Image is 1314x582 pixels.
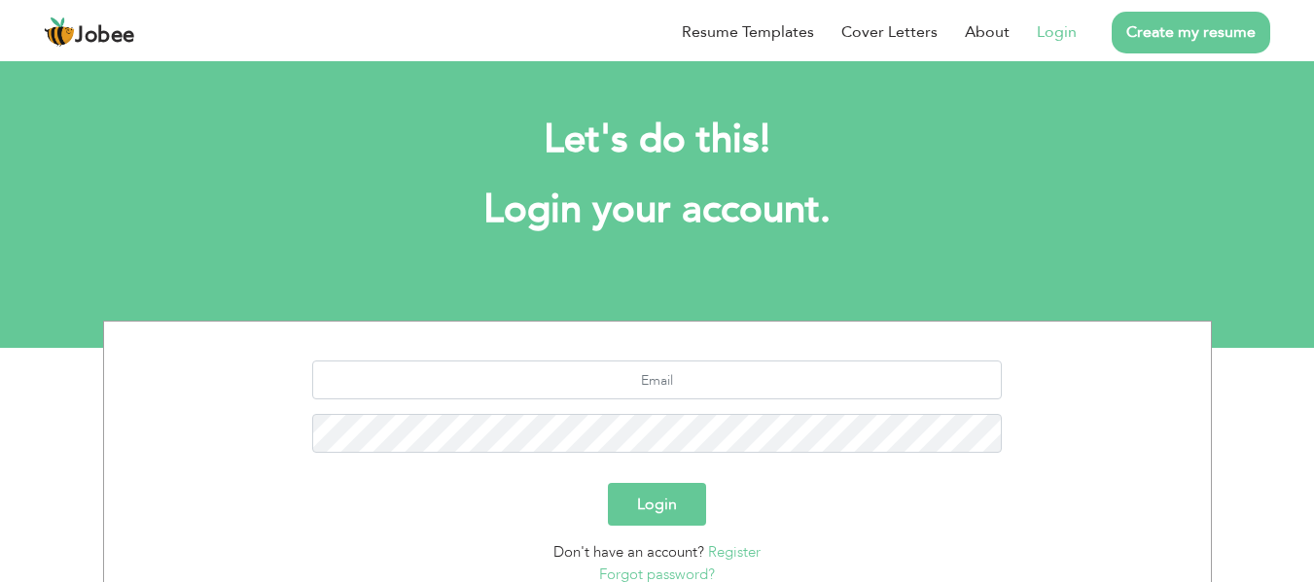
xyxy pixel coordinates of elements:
[608,483,706,526] button: Login
[75,25,135,47] span: Jobee
[965,20,1010,44] a: About
[1112,12,1270,53] a: Create my resume
[44,17,135,48] a: Jobee
[132,185,1183,235] h1: Login your account.
[841,20,938,44] a: Cover Letters
[708,542,761,562] a: Register
[44,17,75,48] img: jobee.io
[553,542,704,562] span: Don't have an account?
[682,20,814,44] a: Resume Templates
[1037,20,1077,44] a: Login
[312,360,1002,399] input: Email
[132,115,1183,165] h2: Let's do this!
